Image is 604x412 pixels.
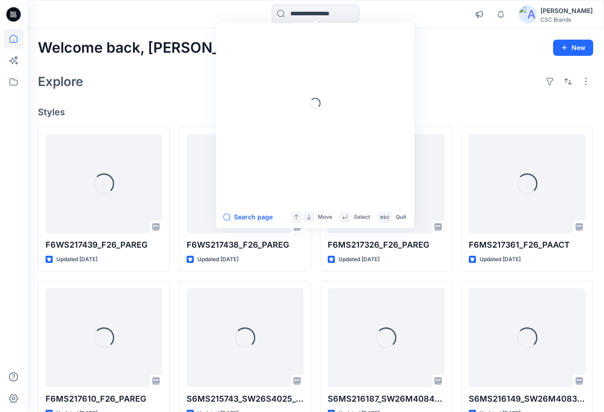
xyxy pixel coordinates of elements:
p: F6WS217439_F26_PAREG [46,239,162,251]
p: F6MS217610_F26_PAREG [46,393,162,405]
button: Search page [223,212,273,222]
p: F6WS217438_F26_PAREG [187,239,303,251]
p: esc [380,213,389,222]
p: S6MS215743_SW26S4025_S26_EXTREG [187,393,303,405]
p: Quit [396,213,406,222]
p: Updated [DATE] [480,255,521,264]
p: Move [318,213,332,222]
div: [PERSON_NAME] [540,5,593,16]
p: Updated [DATE] [56,255,97,264]
img: avatar [519,5,537,23]
button: New [553,40,593,56]
p: Updated [DATE] [197,255,238,264]
p: S6MS216149_SW26M4083_S26_PAREG [469,393,586,405]
p: Updated [DATE] [339,255,380,264]
p: S6MS216187_SW26M4084_S26_PAREG [328,393,444,405]
h4: Styles [38,107,593,118]
p: F6MS217361_F26_PAACT [469,239,586,251]
h2: Explore [38,74,83,89]
p: F6MS217326_F26_PAREG [328,239,444,251]
h2: Welcome back, [PERSON_NAME] [38,40,268,56]
p: Select [354,213,370,222]
div: CSC Brands [540,16,593,23]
